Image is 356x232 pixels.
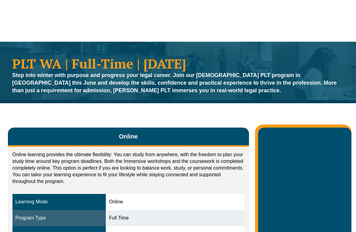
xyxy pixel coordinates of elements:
[16,215,103,222] div: Program Type
[12,57,344,70] h1: PLT WA | Full-Time | [DATE]
[109,199,241,206] div: Online
[12,151,245,185] p: Online learning provides the ultimate flexibility: You can study from anywhere, with the freedom ...
[109,215,241,222] div: Full Time
[119,132,138,141] span: Online
[16,199,103,206] div: Learning Mode
[12,72,337,93] strong: Step into winter with purpose and progress your legal career. Join our [DEMOGRAPHIC_DATA] PLT pro...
